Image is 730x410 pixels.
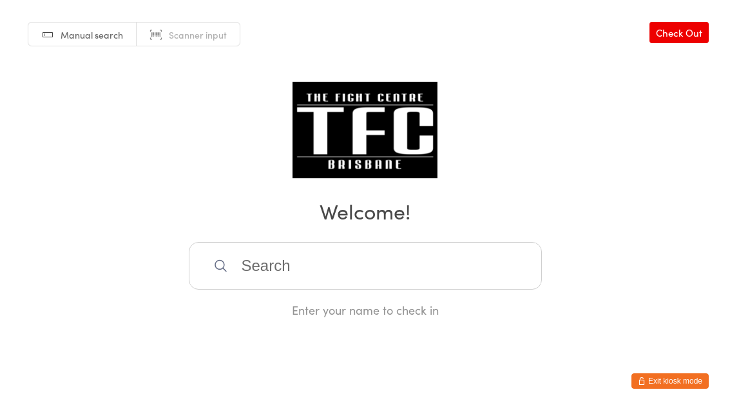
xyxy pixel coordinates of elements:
input: Search [189,242,542,290]
a: Check Out [649,22,709,43]
span: Scanner input [169,28,227,41]
img: The Fight Centre Brisbane [293,82,437,178]
span: Manual search [61,28,123,41]
div: Enter your name to check in [189,302,542,318]
button: Exit kiosk mode [631,373,709,389]
h2: Welcome! [13,196,717,225]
